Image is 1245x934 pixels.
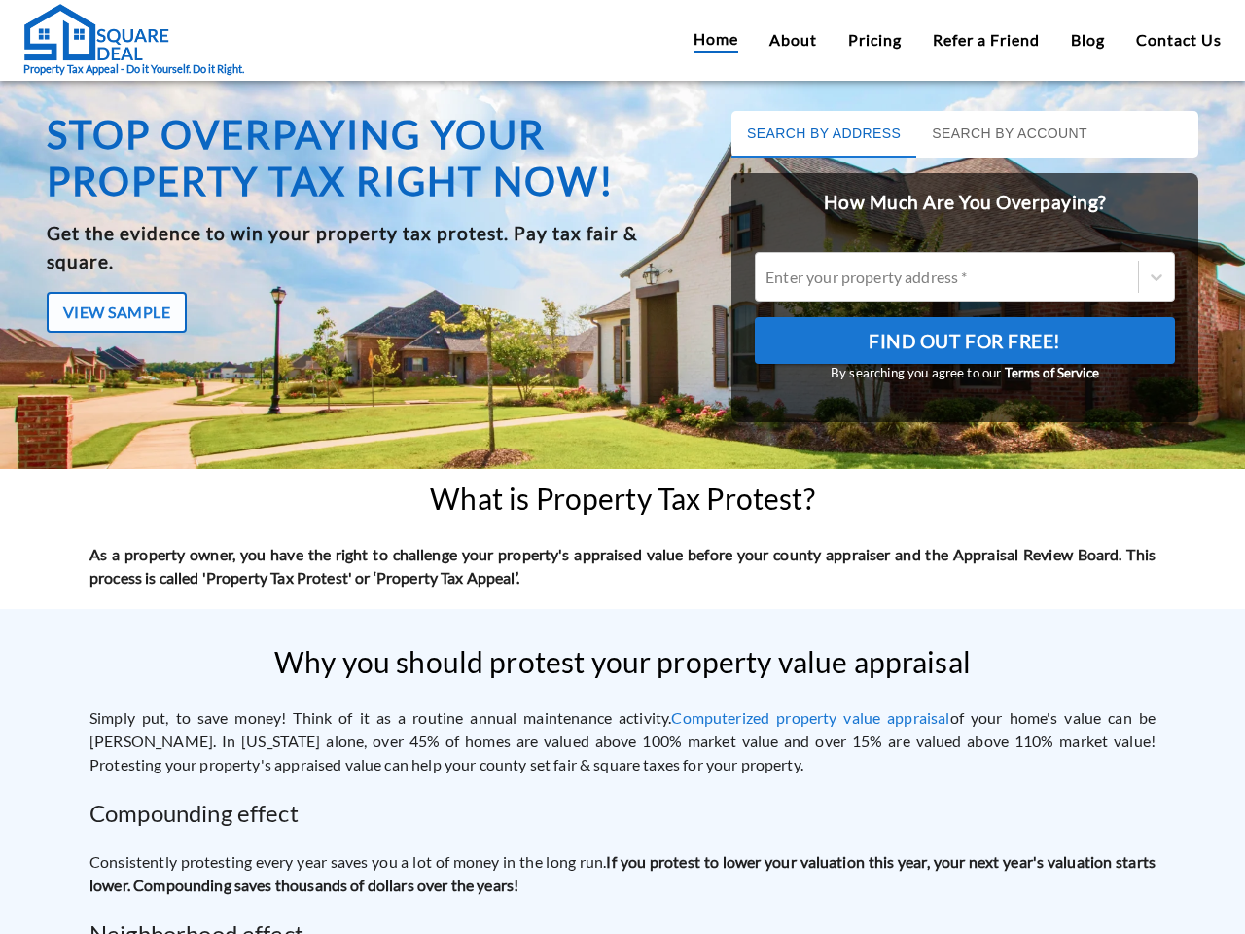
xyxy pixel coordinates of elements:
[274,645,971,679] h2: Why you should protest your property value appraisal
[731,173,1198,233] h2: How Much Are You Overpaying?
[671,708,949,727] a: Computerized property value appraisal
[769,28,817,52] a: About
[89,706,1156,776] p: Simply put, to save money! Think of it as a routine annual maintenance activity. of your home's v...
[755,364,1175,383] small: By searching you agree to our
[755,317,1175,364] button: Find Out For Free!
[47,111,709,204] h1: Stop overpaying your property tax right now!
[916,111,1103,158] button: Search by Account
[89,852,1156,894] strong: If you protest to lower your valuation this year, your next year's valuation starts lower. Compou...
[731,111,916,158] button: Search by Address
[1136,28,1222,52] a: Contact Us
[23,3,244,78] a: Property Tax Appeal - Do it Yourself. Do it Right.
[47,222,637,272] b: Get the evidence to win your property tax protest. Pay tax fair & square.
[23,3,169,61] img: Square Deal
[933,28,1040,52] a: Refer a Friend
[430,482,814,516] h2: What is Property Tax Protest?
[848,28,902,52] a: Pricing
[89,545,1156,587] strong: As a property owner, you have the right to challenge your property's appraised value before your ...
[89,850,1156,897] p: Consistently protesting every year saves you a lot of money in the long run.
[1071,28,1105,52] a: Blog
[1005,365,1099,380] a: Terms of Service
[731,111,1198,158] div: basic tabs example
[694,27,738,53] a: Home
[869,325,1061,358] span: Find Out For Free!
[89,796,1156,831] h2: Compounding effect
[47,292,187,333] button: View Sample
